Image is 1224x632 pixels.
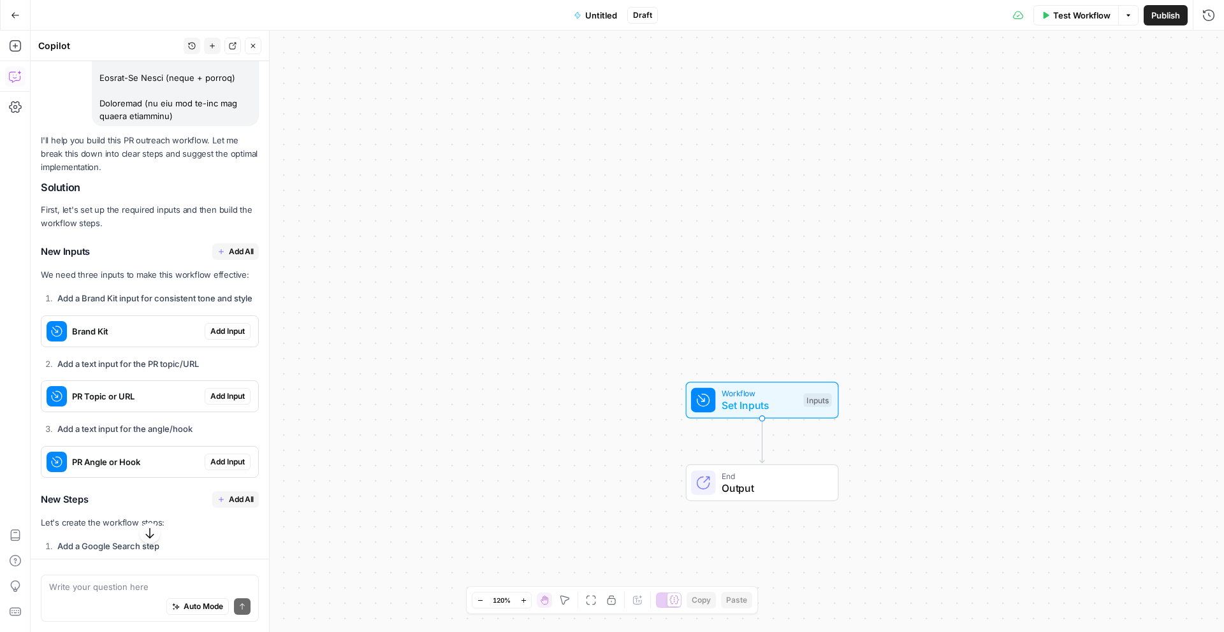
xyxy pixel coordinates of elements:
[210,326,245,337] span: Add Input
[1151,9,1180,22] span: Publish
[57,424,193,434] strong: Add a text input for the angle/hook
[722,398,798,413] span: Set Inputs
[57,359,199,369] strong: Add a text input for the PR topic/URL
[644,464,881,501] div: EndOutput
[644,382,881,419] div: WorkflowSet InputsInputs
[205,323,251,340] button: Add Input
[229,246,254,257] span: Add All
[212,491,259,508] button: Add All
[72,325,200,338] span: Brand Kit
[803,393,831,407] div: Inputs
[585,9,617,22] span: Untitled
[760,419,764,463] g: Edge from start to end
[1053,9,1111,22] span: Test Workflow
[687,592,716,608] button: Copy
[57,293,252,303] strong: Add a Brand Kit input for consistent tone and style
[41,516,259,529] p: Let's create the workflow steps:
[184,601,223,612] span: Auto Mode
[205,388,251,405] button: Add Input
[57,541,159,551] strong: Add a Google Search step
[72,456,200,468] span: PR Angle or Hook
[72,390,200,403] span: PR Topic or URL
[41,491,259,508] h3: New Steps
[212,243,259,260] button: Add All
[1033,5,1118,25] button: Test Workflow
[166,598,229,615] button: Auto Mode
[726,594,747,606] span: Paste
[721,592,752,608] button: Paste
[38,39,180,52] div: Copilot
[722,387,798,399] span: Workflow
[722,480,826,496] span: Output
[633,10,652,21] span: Draft
[41,134,259,174] p: I'll help you build this PR outreach workflow. Let me break this down into clear steps and sugges...
[1144,5,1188,25] button: Publish
[41,268,259,282] p: We need three inputs to make this workflow effective:
[229,494,254,505] span: Add All
[493,595,511,605] span: 120%
[41,243,259,260] h3: New Inputs
[210,456,245,468] span: Add Input
[41,203,259,230] p: First, let's set up the required inputs and then build the workflow steps.
[205,454,251,470] button: Add Input
[722,470,826,482] span: End
[566,5,625,25] button: Untitled
[692,594,711,606] span: Copy
[41,182,259,194] h2: Solution
[210,391,245,402] span: Add Input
